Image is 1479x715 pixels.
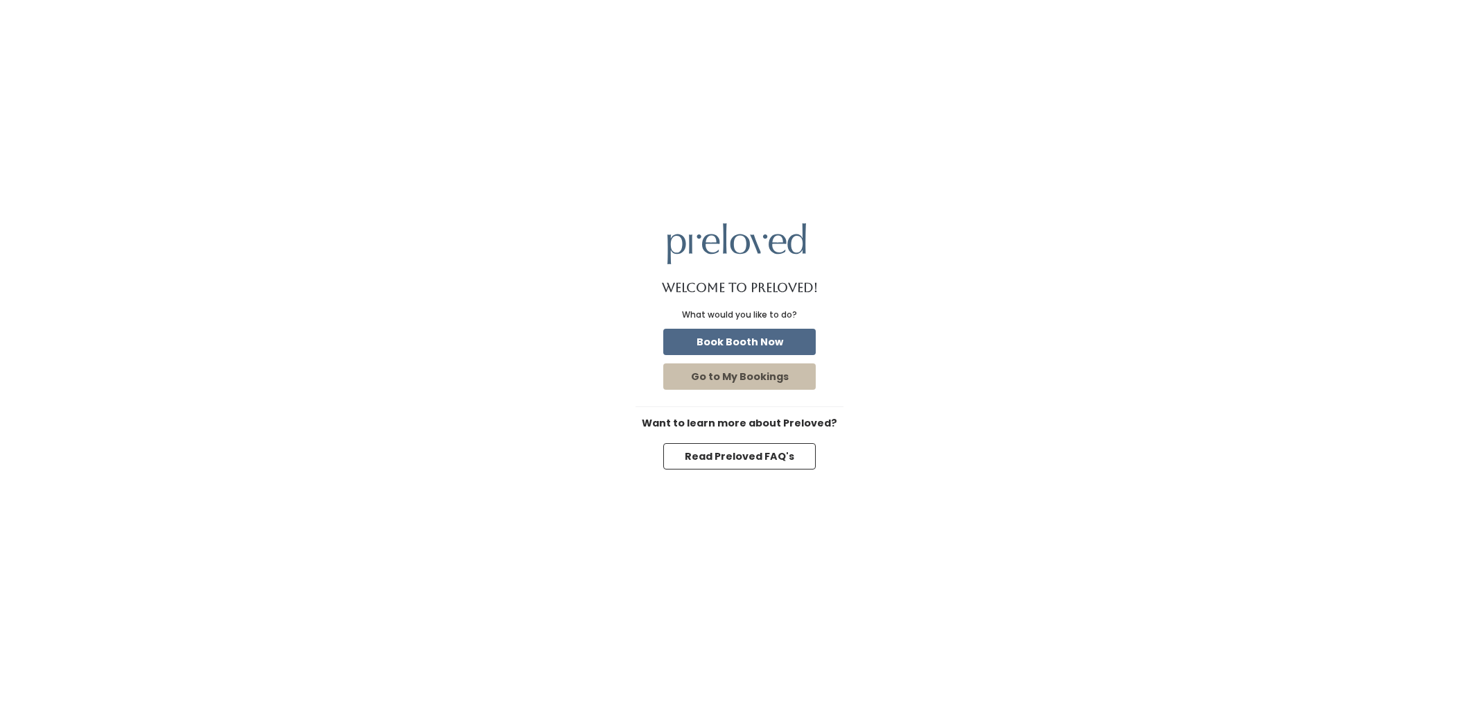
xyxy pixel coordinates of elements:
a: Go to My Bookings [660,361,819,393]
button: Book Booth Now [663,329,816,355]
div: What would you like to do? [682,309,797,321]
h1: Welcome to Preloved! [662,281,818,295]
h6: Want to learn more about Preloved? [636,418,843,429]
button: Go to My Bookings [663,363,816,390]
img: preloved logo [667,223,806,264]
button: Read Preloved FAQ's [663,443,816,470]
